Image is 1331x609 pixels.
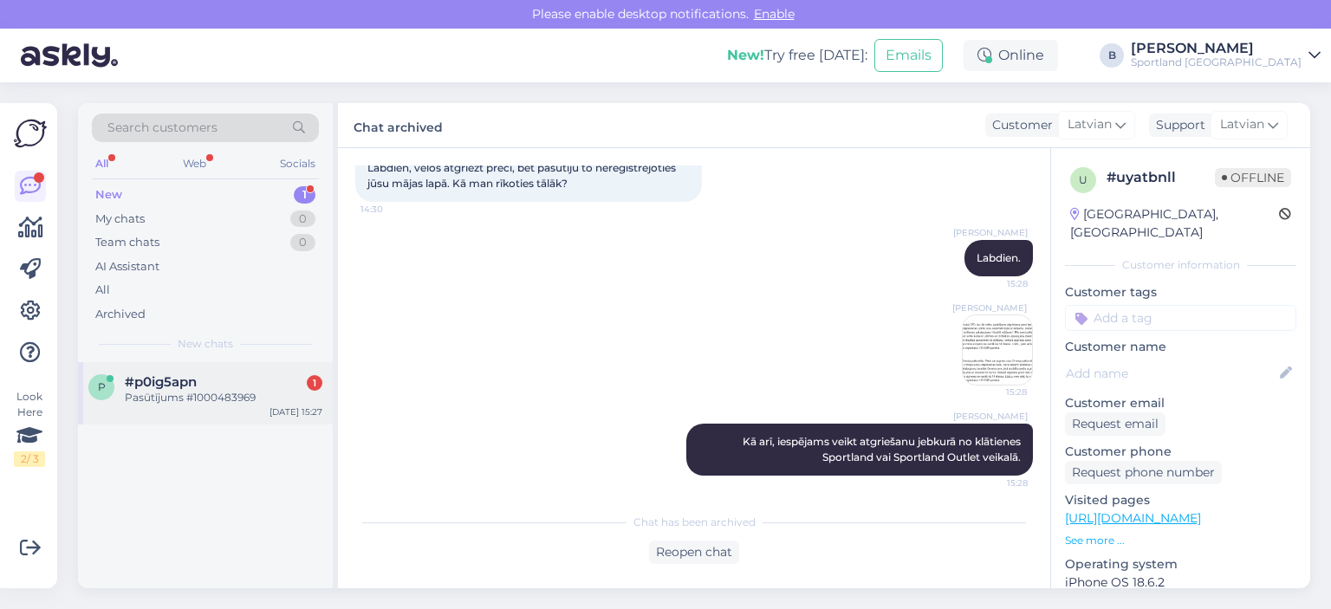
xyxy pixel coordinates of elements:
[1065,491,1296,509] p: Visited pages
[95,258,159,275] div: AI Assistant
[727,47,764,63] b: New!
[107,119,218,137] span: Search customers
[1068,115,1112,134] span: Latvian
[1100,43,1124,68] div: B
[1065,533,1296,548] p: See more ...
[1215,168,1291,187] span: Offline
[749,6,800,22] span: Enable
[953,226,1028,239] span: [PERSON_NAME]
[125,390,322,405] div: Pasūtījums #1000483969
[14,117,47,150] img: Askly Logo
[1107,167,1215,188] div: # uyatbnll
[1065,257,1296,273] div: Customer information
[179,152,210,175] div: Web
[269,405,322,418] div: [DATE] 15:27
[1065,573,1296,592] p: iPhone OS 18.6.2
[1065,461,1222,484] div: Request phone number
[178,336,233,352] span: New chats
[360,203,425,216] span: 14:30
[14,451,45,467] div: 2 / 3
[874,39,943,72] button: Emails
[1065,338,1296,356] p: Customer name
[95,211,145,228] div: My chats
[633,515,756,530] span: Chat has been archived
[743,435,1023,463] span: Kā arī, iespējams veikt atgriešanu jebkurā no klātienes Sportland vai Sportland Outlet veikalā.
[276,152,319,175] div: Socials
[1065,394,1296,412] p: Customer email
[307,375,322,391] div: 1
[1131,42,1321,69] a: [PERSON_NAME]Sportland [GEOGRAPHIC_DATA]
[95,234,159,251] div: Team chats
[125,374,197,390] span: #p0ig5apn
[1065,412,1165,436] div: Request email
[1065,283,1296,301] p: Customer tags
[962,385,1027,398] span: 15:28
[649,541,739,564] div: Reopen chat
[952,301,1027,314] span: [PERSON_NAME]
[727,45,867,66] div: Try free [DATE]:
[1131,42,1302,55] div: [PERSON_NAME]
[963,476,1028,489] span: 15:28
[294,186,315,204] div: 1
[1065,555,1296,573] p: Operating system
[1066,364,1276,383] input: Add name
[95,282,110,299] div: All
[1131,55,1302,69] div: Sportland [GEOGRAPHIC_DATA]
[14,389,45,467] div: Look Here
[290,234,315,251] div: 0
[95,306,146,323] div: Archived
[963,277,1028,290] span: 15:28
[1220,115,1264,134] span: Latvian
[964,40,1058,71] div: Online
[1065,510,1201,526] a: [URL][DOMAIN_NAME]
[1065,443,1296,461] p: Customer phone
[1070,205,1279,242] div: [GEOGRAPHIC_DATA], [GEOGRAPHIC_DATA]
[953,410,1028,423] span: [PERSON_NAME]
[354,113,443,137] label: Chat archived
[985,116,1053,134] div: Customer
[963,315,1032,385] img: Attachment
[1079,173,1088,186] span: u
[290,211,315,228] div: 0
[1065,305,1296,331] input: Add a tag
[977,251,1021,264] span: Labdien.
[95,186,122,204] div: New
[98,380,106,393] span: p
[92,152,112,175] div: All
[1149,116,1205,134] div: Support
